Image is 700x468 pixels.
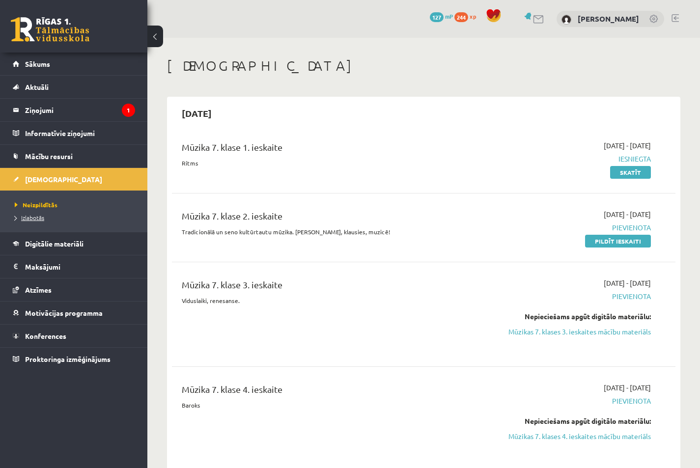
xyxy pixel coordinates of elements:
[504,154,651,164] span: Iesniegta
[504,396,651,406] span: Pievienota
[13,348,135,370] a: Proktoringa izmēģinājums
[167,57,680,74] h1: [DEMOGRAPHIC_DATA]
[610,166,651,179] a: Skatīt
[604,140,651,151] span: [DATE] - [DATE]
[25,331,66,340] span: Konferences
[13,168,135,191] a: [DEMOGRAPHIC_DATA]
[25,99,135,121] legend: Ziņojumi
[504,327,651,337] a: Mūzikas 7. klases 3. ieskaites mācību materiāls
[15,200,138,209] a: Neizpildītās
[13,145,135,167] a: Mācību resursi
[182,278,490,296] div: Mūzika 7. klase 3. ieskaite
[182,159,490,167] p: Ritms
[430,12,453,20] a: 127 mP
[25,122,135,144] legend: Informatīvie ziņojumi
[445,12,453,20] span: mP
[182,140,490,159] div: Mūzika 7. klase 1. ieskaite
[182,296,490,305] p: Viduslaiki, renesanse.
[25,83,49,91] span: Aktuāli
[578,14,639,24] a: [PERSON_NAME]
[454,12,468,22] span: 244
[504,222,651,233] span: Pievienota
[13,122,135,144] a: Informatīvie ziņojumi
[15,213,138,222] a: Izlabotās
[25,175,102,184] span: [DEMOGRAPHIC_DATA]
[182,401,490,410] p: Baroks
[25,285,52,294] span: Atzīmes
[25,152,73,161] span: Mācību resursi
[25,255,135,278] legend: Maksājumi
[13,53,135,75] a: Sākums
[122,104,135,117] i: 1
[13,255,135,278] a: Maksājumi
[13,99,135,121] a: Ziņojumi1
[13,302,135,324] a: Motivācijas programma
[504,431,651,441] a: Mūzikas 7. klases 4. ieskaites mācību materiāls
[604,209,651,220] span: [DATE] - [DATE]
[13,325,135,347] a: Konferences
[561,15,571,25] img: Kirils Ivaņeckis
[11,17,89,42] a: Rīgas 1. Tālmācības vidusskola
[15,214,44,221] span: Izlabotās
[604,278,651,288] span: [DATE] - [DATE]
[13,278,135,301] a: Atzīmes
[15,201,57,209] span: Neizpildītās
[182,227,490,236] p: Tradicionālā un seno kultūrtautu mūzika. [PERSON_NAME], klausies, muzicē!
[172,102,222,125] h2: [DATE]
[25,355,111,363] span: Proktoringa izmēģinājums
[504,291,651,302] span: Pievienota
[454,12,481,20] a: 244 xp
[604,383,651,393] span: [DATE] - [DATE]
[504,311,651,322] div: Nepieciešams apgūt digitālo materiālu:
[25,308,103,317] span: Motivācijas programma
[470,12,476,20] span: xp
[182,209,490,227] div: Mūzika 7. klase 2. ieskaite
[13,232,135,255] a: Digitālie materiāli
[25,239,84,248] span: Digitālie materiāli
[504,416,651,426] div: Nepieciešams apgūt digitālo materiālu:
[585,235,651,248] a: Pildīt ieskaiti
[430,12,444,22] span: 127
[25,59,50,68] span: Sākums
[182,383,490,401] div: Mūzika 7. klase 4. ieskaite
[13,76,135,98] a: Aktuāli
